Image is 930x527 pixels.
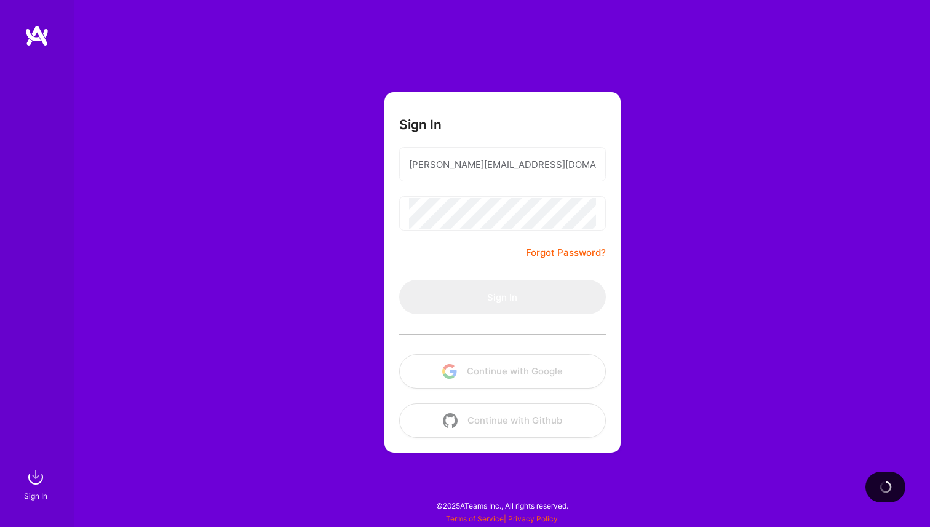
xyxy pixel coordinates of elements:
[879,480,892,494] img: loading
[508,514,558,523] a: Privacy Policy
[24,489,47,502] div: Sign In
[442,364,457,379] img: icon
[399,403,606,438] button: Continue with Github
[399,280,606,314] button: Sign In
[23,465,48,489] img: sign in
[443,413,458,428] img: icon
[26,465,48,502] a: sign inSign In
[399,354,606,389] button: Continue with Google
[446,514,558,523] span: |
[74,490,930,521] div: © 2025 ATeams Inc., All rights reserved.
[399,117,442,132] h3: Sign In
[446,514,504,523] a: Terms of Service
[25,25,49,47] img: logo
[409,149,596,180] input: Email...
[526,245,606,260] a: Forgot Password?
